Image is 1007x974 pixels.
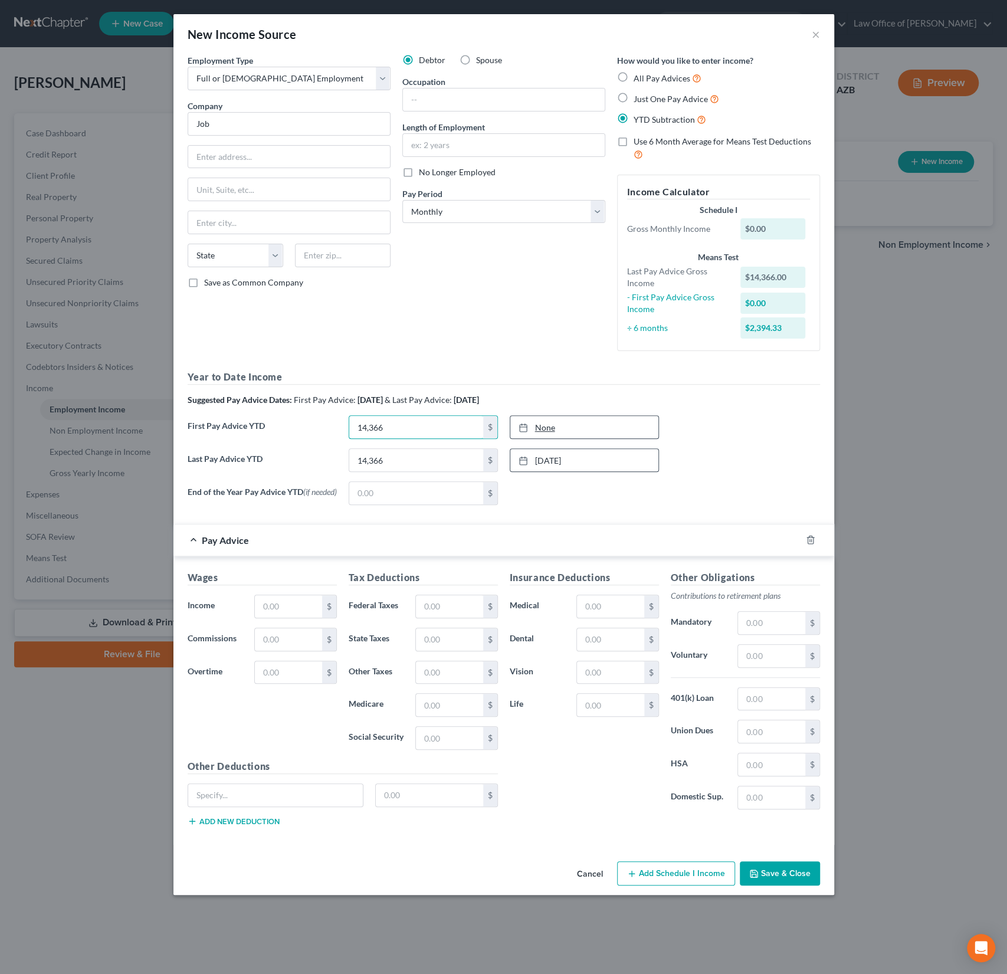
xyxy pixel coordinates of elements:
label: Federal Taxes [343,595,410,618]
span: Spouse [476,55,502,65]
input: Unit, Suite, etc... [188,178,390,201]
div: Open Intercom Messenger [967,934,995,962]
label: End of the Year Pay Advice YTD [182,481,343,514]
div: $ [805,612,819,634]
input: 0.00 [349,416,483,438]
input: 0.00 [416,628,483,651]
div: $ [483,784,497,806]
div: $ [805,786,819,809]
label: Last Pay Advice YTD [182,448,343,481]
label: 401(k) Loan [665,687,732,711]
span: Debtor [419,55,445,65]
input: 0.00 [255,661,322,684]
button: Add new deduction [188,816,280,826]
label: Overtime [182,661,249,684]
div: $ [644,694,658,716]
label: State Taxes [343,628,410,651]
div: $ [322,595,336,618]
div: Last Pay Advice Gross Income [621,265,735,289]
label: Length of Employment [402,121,485,133]
div: $ [805,688,819,710]
div: Gross Monthly Income [621,223,735,235]
span: Just One Pay Advice [634,94,708,104]
div: $ [644,661,658,684]
div: $ [322,628,336,651]
div: $ [483,727,497,749]
input: 0.00 [255,595,322,618]
span: First Pay Advice: [294,395,356,405]
span: & Last Pay Advice: [385,395,452,405]
label: Social Security [343,726,410,750]
label: How would you like to enter income? [617,54,753,67]
strong: Suggested Pay Advice Dates: [188,395,292,405]
label: Other Taxes [343,661,410,684]
input: 0.00 [738,720,805,743]
a: None [510,416,658,438]
div: $ [483,416,497,438]
input: 0.00 [738,612,805,634]
h5: Other Obligations [671,570,820,585]
div: $ [483,661,497,684]
a: [DATE] [510,449,658,471]
div: $ [483,628,497,651]
label: HSA [665,753,732,776]
div: New Income Source [188,26,297,42]
input: 0.00 [577,694,644,716]
div: $ [805,645,819,667]
strong: [DATE] [454,395,479,405]
p: Contributions to retirement plans [671,590,820,602]
input: 0.00 [738,753,805,776]
label: Medicare [343,693,410,717]
div: $ [483,482,497,504]
strong: [DATE] [357,395,383,405]
label: Domestic Sup. [665,786,732,809]
div: $ [644,595,658,618]
button: Cancel [568,863,612,886]
div: - First Pay Advice Gross Income [621,291,735,315]
div: $0.00 [740,293,805,314]
div: $ [483,694,497,716]
input: 0.00 [349,449,483,471]
input: ex: 2 years [403,134,605,156]
h5: Other Deductions [188,759,498,774]
div: $2,394.33 [740,317,805,339]
div: $ [805,720,819,743]
input: 0.00 [577,595,644,618]
input: 0.00 [738,786,805,809]
input: Enter city... [188,211,390,234]
input: 0.00 [577,628,644,651]
label: Medical [504,595,571,618]
div: $ [805,753,819,776]
div: $ [483,449,497,471]
input: 0.00 [349,482,483,504]
div: $0.00 [740,218,805,240]
label: Commissions [182,628,249,651]
input: 0.00 [416,595,483,618]
span: Company [188,101,222,111]
span: Pay Period [402,189,442,199]
div: $ [483,595,497,618]
span: Pay Advice [202,534,249,546]
h5: Year to Date Income [188,370,820,385]
span: All Pay Advices [634,73,690,83]
h5: Insurance Deductions [510,570,659,585]
label: Life [504,693,571,717]
div: $14,366.00 [740,267,805,288]
input: 0.00 [255,628,322,651]
label: Mandatory [665,611,732,635]
input: Search company by name... [188,112,391,136]
span: Use 6 Month Average for Means Test Deductions [634,136,811,146]
label: Dental [504,628,571,651]
input: 0.00 [416,661,483,684]
input: Specify... [188,784,363,806]
input: 0.00 [738,688,805,710]
span: Income [188,600,215,610]
label: Union Dues [665,720,732,743]
label: Vision [504,661,571,684]
input: 0.00 [738,645,805,667]
input: Enter zip... [295,244,391,267]
input: 0.00 [416,727,483,749]
span: YTD Subtraction [634,114,695,124]
div: Schedule I [627,204,810,216]
input: -- [403,88,605,111]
